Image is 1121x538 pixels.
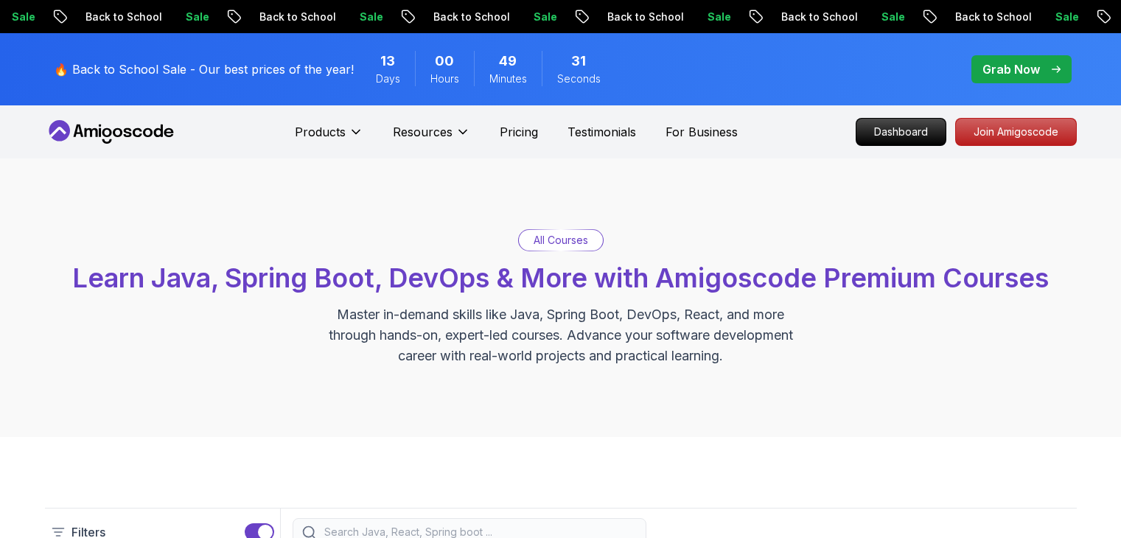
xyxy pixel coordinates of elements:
a: Testimonials [568,123,636,141]
p: Join Amigoscode [956,119,1076,145]
span: 49 Minutes [499,51,517,71]
a: Join Amigoscode [955,118,1077,146]
span: Minutes [489,71,527,86]
p: Grab Now [982,60,1040,78]
p: Back to School [74,10,174,24]
p: Back to School [248,10,348,24]
p: All Courses [534,233,588,248]
p: Back to School [943,10,1044,24]
span: Learn Java, Spring Boot, DevOps & More with Amigoscode Premium Courses [72,262,1049,294]
button: Resources [393,123,470,153]
a: Pricing [500,123,538,141]
span: 31 Seconds [571,51,586,71]
p: Sale [174,10,221,24]
span: 13 Days [380,51,395,71]
p: Sale [696,10,743,24]
span: Hours [430,71,459,86]
p: Back to School [769,10,870,24]
p: Sale [870,10,917,24]
p: Back to School [422,10,522,24]
p: Back to School [596,10,696,24]
p: Sale [1044,10,1091,24]
span: Seconds [557,71,601,86]
a: Dashboard [856,118,946,146]
span: 0 Hours [435,51,454,71]
p: 🔥 Back to School Sale - Our best prices of the year! [54,60,354,78]
p: Sale [522,10,569,24]
p: Sale [348,10,395,24]
p: Dashboard [856,119,946,145]
a: For Business [666,123,738,141]
button: Products [295,123,363,153]
p: Products [295,123,346,141]
p: Master in-demand skills like Java, Spring Boot, DevOps, React, and more through hands-on, expert-... [313,304,809,366]
span: Days [376,71,400,86]
p: Resources [393,123,453,141]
